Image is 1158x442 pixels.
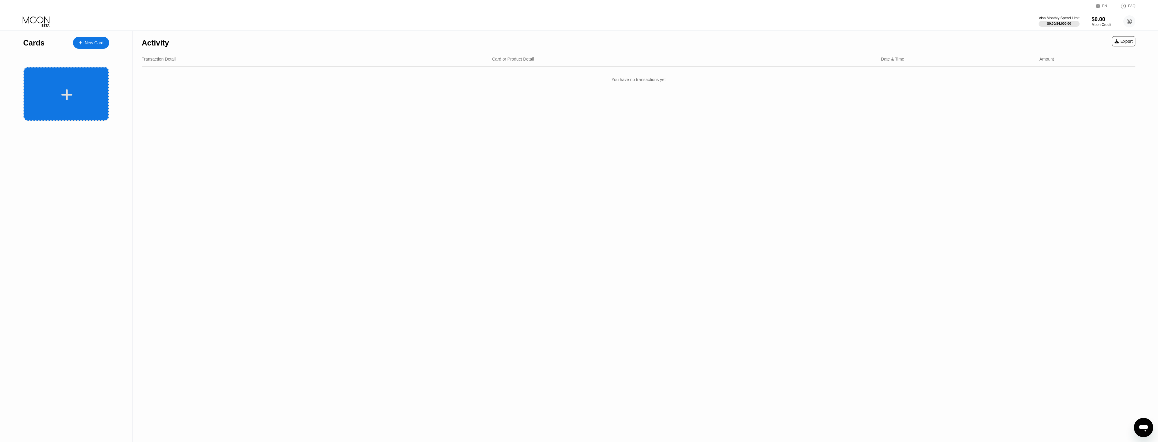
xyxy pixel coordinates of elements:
[85,40,103,45] div: New Card
[1114,3,1135,9] div: FAQ
[492,57,534,61] div: Card or Product Detail
[1039,57,1054,61] div: Amount
[142,57,176,61] div: Transaction Detail
[1112,36,1135,46] div: Export
[1039,16,1079,20] div: Visa Monthly Spend Limit
[73,37,109,49] div: New Card
[1096,3,1114,9] div: EN
[1115,39,1133,44] div: Export
[1128,4,1135,8] div: FAQ
[1039,16,1079,27] div: Visa Monthly Spend Limit$0.00/$4,000.00
[1134,418,1153,437] iframe: Кнопка запуска окна обмена сообщениями
[1092,16,1111,23] div: $0.00
[1047,22,1071,25] div: $0.00 / $4,000.00
[142,39,169,47] div: Activity
[23,39,45,47] div: Cards
[1102,4,1107,8] div: EN
[142,71,1135,88] div: You have no transactions yet
[881,57,904,61] div: Date & Time
[1092,16,1111,27] div: $0.00Moon Credit
[1092,23,1111,27] div: Moon Credit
